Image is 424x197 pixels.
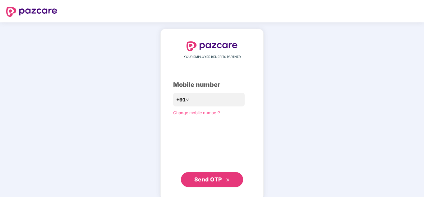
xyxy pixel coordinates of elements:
[6,7,57,17] img: logo
[226,178,230,182] span: double-right
[176,96,186,104] span: +91
[187,41,237,51] img: logo
[173,80,251,90] div: Mobile number
[173,110,220,115] a: Change mobile number?
[186,98,189,101] span: down
[184,54,241,59] span: YOUR EMPLOYEE BENEFITS PARTNER
[181,172,243,187] button: Send OTPdouble-right
[194,176,222,183] span: Send OTP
